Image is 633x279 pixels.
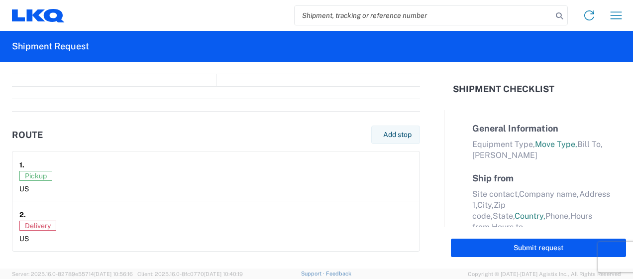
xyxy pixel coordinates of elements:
[515,211,545,221] span: Country,
[492,222,523,232] span: Hours to
[468,270,621,279] span: Copyright © [DATE]-[DATE] Agistix Inc., All Rights Reserved
[371,126,420,144] button: Add stop
[472,123,558,134] span: General Information
[19,208,26,221] strong: 2.
[545,211,570,221] span: Phone,
[472,139,535,149] span: Equipment Type,
[204,271,243,277] span: [DATE] 10:40:19
[12,40,89,52] h2: Shipment Request
[326,271,351,277] a: Feedback
[19,185,29,193] span: US
[19,171,52,181] span: Pickup
[451,239,626,257] button: Submit request
[12,271,133,277] span: Server: 2025.16.0-82789e55714
[19,158,24,171] strong: 1.
[535,139,577,149] span: Move Type,
[577,139,603,149] span: Bill To,
[19,221,56,231] span: Delivery
[519,189,579,199] span: Company name,
[472,150,537,160] span: [PERSON_NAME]
[301,271,326,277] a: Support
[12,130,43,140] h2: Route
[383,130,412,139] span: Add stop
[137,271,243,277] span: Client: 2025.16.0-8fc0770
[477,200,494,210] span: City,
[472,189,519,199] span: Site contact,
[472,173,514,183] span: Ship from
[19,235,29,243] span: US
[94,271,133,277] span: [DATE] 10:56:16
[295,6,552,25] input: Shipment, tracking or reference number
[453,83,554,95] h2: Shipment Checklist
[493,211,515,221] span: State,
